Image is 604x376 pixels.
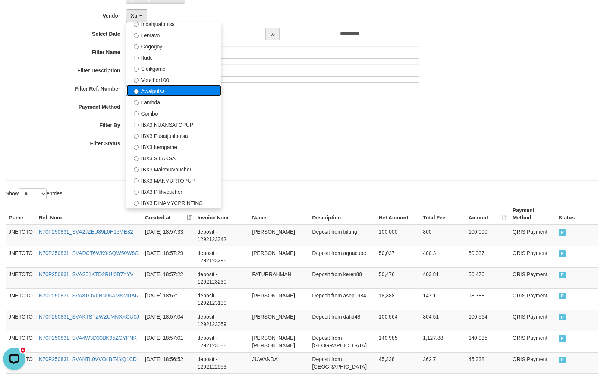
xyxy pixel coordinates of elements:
[376,267,420,288] td: 50,476
[134,178,139,183] input: IBX3 MAKMURTOPUP
[249,246,309,267] td: [PERSON_NAME]
[559,357,566,363] span: PAID
[376,288,420,310] td: 18,388
[420,203,465,225] th: Total Fee
[309,310,376,331] td: Deposit from dafid48
[195,267,249,288] td: deposit - 1292123230
[559,335,566,342] span: PAID
[510,310,556,331] td: QRIS Payment
[195,203,249,225] th: Invoice Num
[131,13,138,19] span: Xtr
[6,267,36,288] td: JNETOTO
[465,331,509,352] td: 140,985
[134,145,139,150] input: IBX3 Itemgame
[309,288,376,310] td: Deposit from asep1984
[6,188,62,199] label: Show entries
[36,203,142,225] th: Ref. Num
[142,246,195,267] td: [DATE] 18:57:29
[39,271,133,277] a: N70P250831_SVAS51KTD2RUI0B7YYV
[510,203,556,225] th: Payment Method
[465,267,509,288] td: 50,476
[195,352,249,373] td: deposit - 1292122953
[195,225,249,246] td: deposit - 1292123342
[465,246,509,267] td: 50,037
[309,331,376,352] td: Deposit from [GEOGRAPHIC_DATA]
[126,130,221,141] label: IBX3 Pusatjualpulsa
[134,44,139,49] input: Gogogoy
[376,246,420,267] td: 50,037
[126,141,221,152] label: IBX3 Itemgame
[39,250,139,256] a: N70P250831_SVADCT6WK9ISQW50W8G
[559,314,566,320] span: PAID
[559,250,566,257] span: PAID
[376,203,420,225] th: Net Amount
[134,201,139,206] input: IBX3 DINAMYCPRINTING
[134,123,139,127] input: IBX3 NUANSATOPUP
[559,293,566,299] span: PAID
[465,203,509,225] th: Amount: activate to sort column ascending
[420,288,465,310] td: 147.1
[142,331,195,352] td: [DATE] 18:57:01
[465,288,509,310] td: 18,388
[142,352,195,373] td: [DATE] 18:56:52
[249,267,309,288] td: FATURRAHMAN
[126,85,221,96] label: Awalpulsa
[134,22,139,27] input: Indahjualpulsa
[126,119,221,130] label: IBX3 NUANSATOPUP
[510,267,556,288] td: QRIS Payment
[126,9,147,22] button: Xtr
[510,246,556,267] td: QRIS Payment
[6,331,36,352] td: JNETOTO
[249,310,309,331] td: [PERSON_NAME]
[134,167,139,172] input: IBX3 Makmurvoucher
[6,310,36,331] td: JNETOTO
[420,310,465,331] td: 804.51
[465,352,509,373] td: 45,338
[126,197,221,208] label: IBX3 DINAMYCPRINTING
[559,272,566,278] span: PAID
[249,203,309,225] th: Name
[6,225,36,246] td: JNETOTO
[134,190,139,195] input: IBX3 Pilihvoucher
[39,293,139,298] a: N70P250831_SVA8TOV0NN95AMSMDAR
[309,246,376,267] td: Deposit from aquacube
[134,33,139,38] input: Lemavo
[134,78,139,83] input: Voucher100
[309,203,376,225] th: Description
[3,3,25,25] button: Open LiveChat chat widget
[195,331,249,352] td: deposit - 1292123038
[465,310,509,331] td: 100,564
[126,152,221,163] label: IBX3 SILAKSA
[39,314,139,320] a: N70P250831_SVAKTSTZWZUMNXXGU0J
[126,174,221,186] label: IBX3 MAKMURTOPUP
[195,288,249,310] td: deposit - 1292123130
[134,156,139,161] input: IBX3 SILAKSA
[142,288,195,310] td: [DATE] 18:57:11
[559,229,566,236] span: PAID
[134,134,139,139] input: IBX3 Pusatjualpulsa
[126,96,221,107] label: Lambda
[6,246,36,267] td: JNETOTO
[510,288,556,310] td: QRIS Payment
[126,186,221,197] label: IBX3 Pilihvoucher
[142,203,195,225] th: Created at: activate to sort column ascending
[134,100,139,105] input: Lambda
[249,352,309,373] td: JUWANDA
[126,51,221,63] label: Itudo
[39,356,137,362] a: N70P250831_SVANTL0VVO4BE4YQ1CD
[126,18,221,29] label: Indahjualpulsa
[126,163,221,174] label: IBX3 Makmurvoucher
[126,107,221,119] label: Combo
[6,288,36,310] td: JNETOTO
[309,267,376,288] td: Deposit from keren88
[420,267,465,288] td: 403.81
[39,229,133,235] a: N70P250831_SVA2JZEU89L0H15ME82
[142,225,195,246] td: [DATE] 18:57:33
[39,335,137,341] a: N70P250831_SVA4W3D30BK95ZGYPNK
[376,225,420,246] td: 100,000
[420,331,465,352] td: 1,127.88
[510,352,556,373] td: QRIS Payment
[376,310,420,331] td: 100,564
[510,331,556,352] td: QRIS Payment
[126,29,221,40] label: Lemavo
